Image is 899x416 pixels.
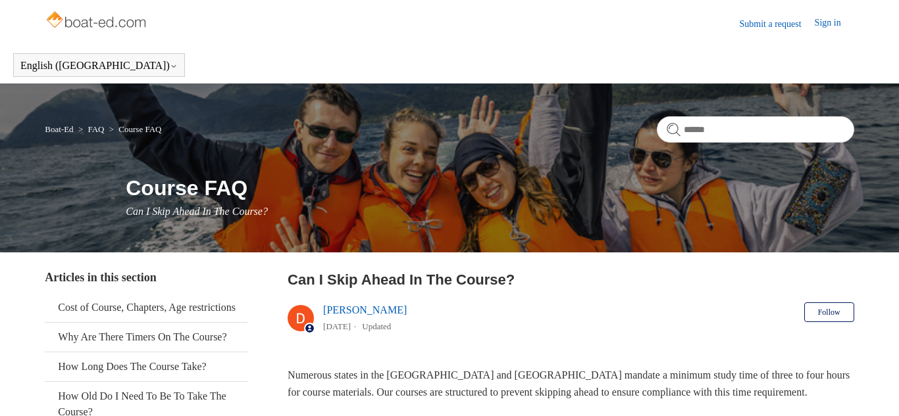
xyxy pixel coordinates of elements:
[45,124,73,134] a: Boat-Ed
[45,124,76,134] li: Boat-Ed
[126,172,854,204] h1: Course FAQ
[657,116,854,143] input: Search
[107,124,162,134] li: Course FAQ
[804,302,854,322] button: Follow Article
[288,269,854,290] h2: Can I Skip Ahead In The Course?
[323,304,407,315] a: [PERSON_NAME]
[76,124,107,134] li: FAQ
[323,321,351,331] time: 03/01/2024, 16:01
[88,124,104,134] a: FAQ
[45,293,247,322] a: Cost of Course, Chapters, Age restrictions
[288,367,854,400] p: Numerous states in the [GEOGRAPHIC_DATA] and [GEOGRAPHIC_DATA] mandate a minimum study time of th...
[45,352,247,381] a: How Long Does The Course Take?
[126,206,268,217] span: Can I Skip Ahead In The Course?
[815,16,854,32] a: Sign in
[740,17,815,31] a: Submit a request
[118,124,161,134] a: Course FAQ
[20,60,178,72] button: English ([GEOGRAPHIC_DATA])
[45,271,156,284] span: Articles in this section
[45,323,247,352] a: Why Are There Timers On The Course?
[362,321,391,331] li: Updated
[45,8,149,34] img: Boat-Ed Help Center home page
